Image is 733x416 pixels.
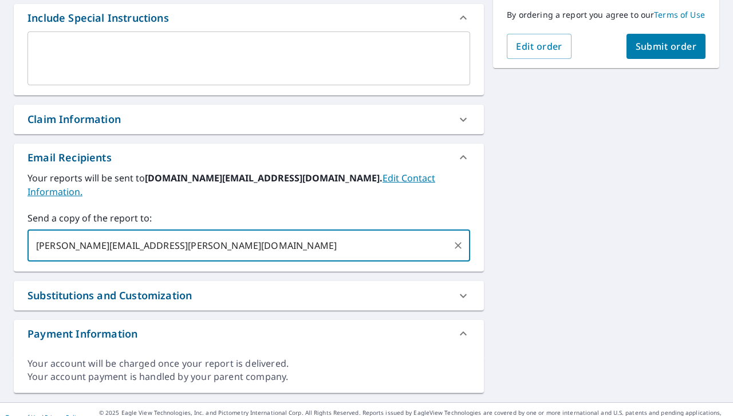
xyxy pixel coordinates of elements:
button: Edit order [507,34,572,59]
div: Substitutions and Customization [27,288,192,303]
div: Payment Information [27,326,137,342]
a: Terms of Use [654,9,705,20]
div: Claim Information [14,105,484,134]
div: Claim Information [27,112,121,127]
div: Substitutions and Customization [14,281,484,310]
button: Submit order [626,34,706,59]
span: Submit order [636,40,697,53]
b: [DOMAIN_NAME][EMAIL_ADDRESS][DOMAIN_NAME]. [145,172,383,184]
div: Your account will be charged once your report is delivered. [27,357,470,370]
label: Your reports will be sent to [27,171,470,199]
span: Edit order [516,40,562,53]
div: Email Recipients [27,150,112,165]
div: Email Recipients [14,144,484,171]
div: Include Special Instructions [27,10,169,26]
div: Your account payment is handled by your parent company. [27,370,470,383]
p: By ordering a report you agree to our [507,10,706,20]
div: Include Special Instructions [14,4,484,31]
div: Payment Information [14,320,484,347]
label: Send a copy of the report to: [27,211,470,225]
button: Clear [450,237,466,253]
